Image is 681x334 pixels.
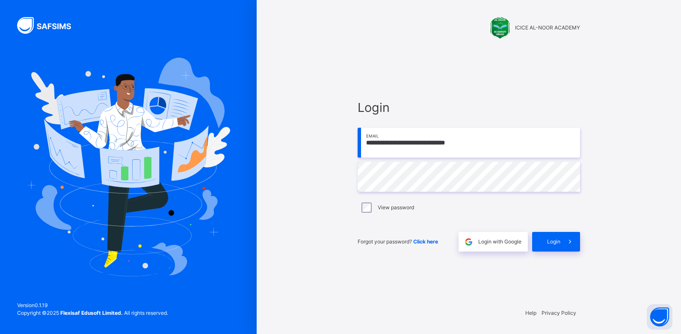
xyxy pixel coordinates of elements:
[358,238,438,245] span: Forgot your password?
[515,24,580,32] span: ICICE AL-NOOR ACADEMY
[60,310,123,316] strong: Flexisaf Edusoft Limited.
[478,238,521,246] span: Login with Google
[542,310,576,316] a: Privacy Policy
[17,310,168,316] span: Copyright © 2025 All rights reserved.
[525,310,536,316] a: Help
[464,237,474,247] img: google.396cfc9801f0270233282035f929180a.svg
[17,302,168,309] span: Version 0.1.19
[358,98,580,117] span: Login
[378,204,414,211] label: View password
[647,304,672,330] button: Open asap
[547,238,560,246] span: Login
[413,238,438,245] a: Click here
[27,58,230,276] img: Hero Image
[17,17,81,34] img: SAFSIMS Logo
